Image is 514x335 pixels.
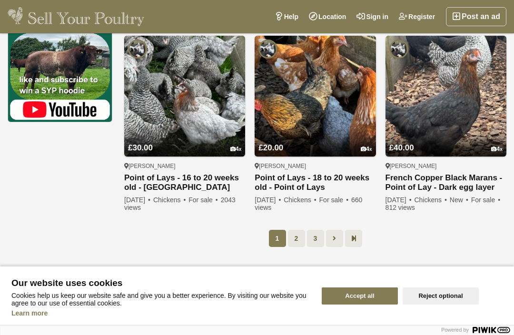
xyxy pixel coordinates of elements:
[385,125,506,157] a: £40.00 4
[124,173,245,192] a: Point of Lays - 16 to 20 weeks old - [GEOGRAPHIC_DATA]
[124,125,245,157] a: £30.00 4
[389,143,414,152] span: £40.00
[255,36,376,157] img: Point of Lays - 18 to 20 weeks old - Point of Lays
[304,7,351,26] a: Location
[389,39,408,59] img: Pilling Poultry
[8,7,144,26] img: Sell Your Poultry
[385,204,415,211] span: 812 views
[188,196,218,204] span: For sale
[11,292,310,307] p: Cookies help us keep our website safe and give you a better experience. By visiting our website y...
[255,196,362,211] span: 660 views
[255,196,282,204] span: [DATE]
[269,230,286,247] span: 1
[11,309,48,317] a: Learn more
[307,230,324,247] a: 3
[471,196,501,204] span: For sale
[128,143,153,152] span: £30.00
[385,162,506,170] div: [PERSON_NAME]
[319,196,349,204] span: For sale
[255,173,376,192] a: Point of Lays - 18 to 20 weeks old - Point of Lays
[446,7,506,26] a: Post an ad
[258,143,283,152] span: £20.00
[394,7,440,26] a: Register
[124,196,236,211] span: 2043 views
[269,7,304,26] a: Help
[124,196,151,204] span: [DATE]
[124,36,245,157] img: Point of Lays - 16 to 20 weeks old - Lancashire
[491,146,503,153] div: 4
[124,162,245,170] div: [PERSON_NAME]
[8,18,112,122] img: Mat Atkinson Farming YouTube Channel
[11,278,310,288] span: Our website uses cookies
[230,146,242,153] div: 4
[255,125,376,157] a: £20.00 4
[255,162,376,170] div: [PERSON_NAME]
[361,146,372,153] div: 4
[128,39,147,59] img: Pilling Poultry
[153,196,187,204] span: Chickens
[414,196,448,204] span: Chickens
[322,287,398,305] button: Accept all
[403,287,479,305] button: Reject optional
[441,327,469,333] span: Powered by
[351,7,394,26] a: Sign in
[258,39,277,59] img: Pilling Poultry
[385,173,506,192] a: French Copper Black Marans - Point of Lay - Dark egg layer
[385,36,506,157] img: French Copper Black Marans - Point of Lay - Dark egg layer
[284,196,317,204] span: Chickens
[288,230,305,247] a: 2
[450,196,469,204] span: New
[385,196,413,204] span: [DATE]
